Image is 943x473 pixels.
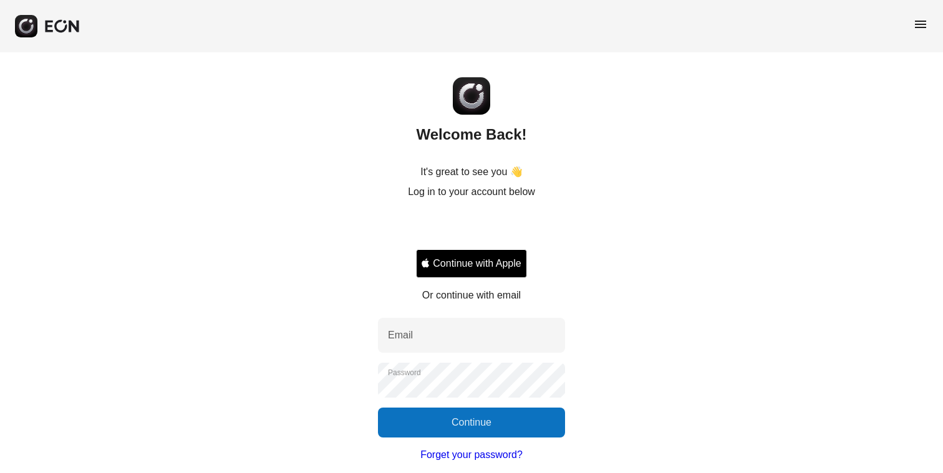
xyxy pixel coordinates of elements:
label: Password [388,368,421,378]
h2: Welcome Back! [417,125,527,145]
p: Log in to your account below [408,184,535,199]
span: menu [913,17,928,32]
a: Forget your password? [420,447,523,462]
label: Email [388,328,413,343]
p: It's great to see you 👋 [420,165,523,179]
p: Or continue with email [422,288,521,303]
button: Signin with apple ID [416,249,526,278]
button: Continue [378,408,565,437]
